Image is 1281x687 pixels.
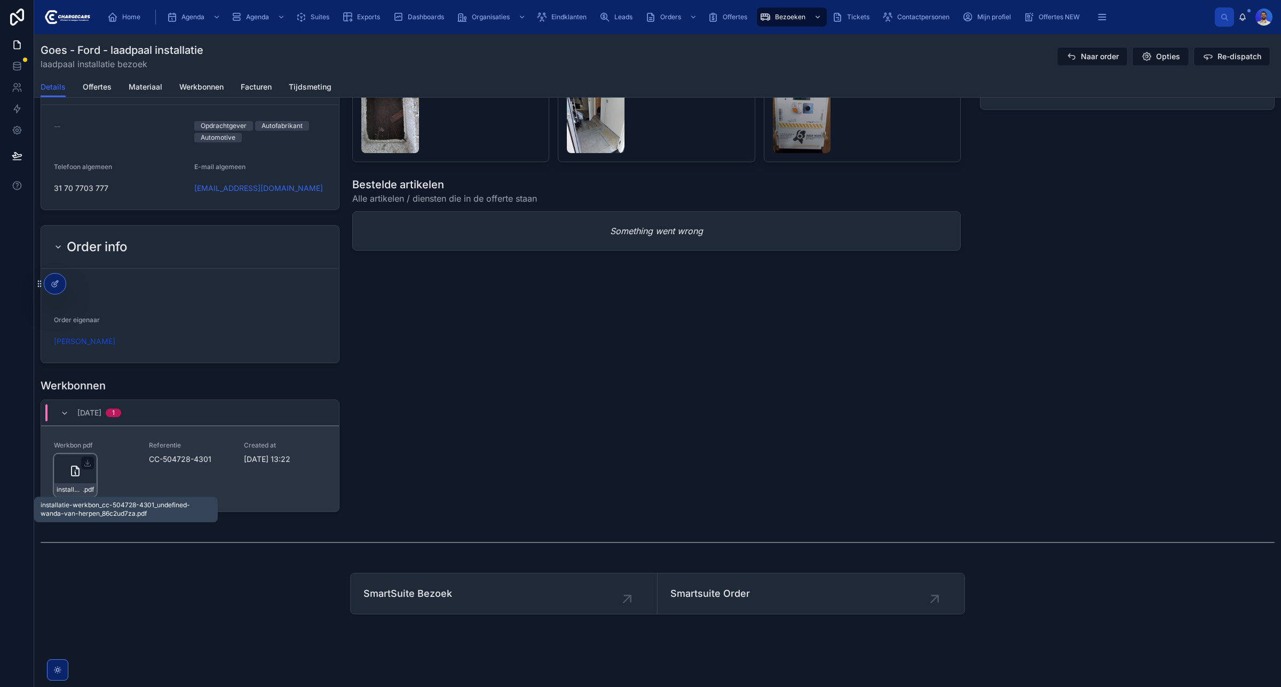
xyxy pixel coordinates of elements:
div: scrollable content [99,5,1215,29]
h2: Order info [67,238,128,255]
div: installatie-werkbon_cc-504728-4301_undefined-wanda-van-herpen_86c2ud7za.pdf [41,501,211,518]
span: Organisaties [472,13,510,21]
a: Agenda [228,7,290,27]
span: Re-dispatch [1217,51,1261,62]
div: 1 [112,409,115,417]
img: 17428182155144579588889037100753.jpg [361,76,419,153]
button: Re-dispatch [1193,47,1270,66]
span: Facturen [241,82,272,92]
span: [DATE] 13:22 [244,454,326,465]
span: Materiaal [129,82,162,92]
a: Offertes [83,77,112,99]
a: Tickets [829,7,877,27]
span: Bezoeken [775,13,805,21]
a: Contactpersonen [879,7,957,27]
div: Autofabrikant [262,121,303,131]
span: Offertes NEW [1039,13,1080,21]
span: Dashboards [408,13,444,21]
div: Opdrachtgever [201,121,247,131]
a: Eindklanten [533,7,594,27]
span: .pdf [83,485,94,494]
div: Automotive [201,133,235,142]
span: Home [122,13,140,21]
span: Contactpersonen [897,13,950,21]
span: Offertes [83,82,112,92]
span: Details [41,82,66,92]
a: Organisaties [454,7,531,27]
span: Smartsuite Order [670,586,750,601]
span: 31 70 7703 777 [54,183,186,194]
span: Exports [357,13,380,21]
span: [DATE] [77,408,101,418]
span: Agenda [246,13,269,21]
h1: Bestelde artikelen [352,177,537,192]
a: Offertes [705,7,755,27]
a: Details [41,77,66,98]
a: Tijdsmeting [289,77,331,99]
button: Naar order [1057,47,1128,66]
a: Orders [642,7,702,27]
img: 298a2811-7a44-4d40-a6ba-d78bd064b057-van-Herpen.jpg [773,76,831,153]
a: Leads [596,7,640,27]
span: Tickets [847,13,869,21]
span: Tijdsmeting [289,82,331,92]
span: Leads [614,13,632,21]
a: Suites [292,7,337,27]
span: Opties [1156,51,1180,62]
a: Materiaal [129,77,162,99]
span: Alle artikelen / diensten die in de offerte staan [352,192,537,205]
span: Naar order [1081,51,1119,62]
span: Mijn profiel [977,13,1011,21]
h1: Werkbonnen [41,378,106,393]
a: Home [104,7,148,27]
a: Facturen [241,77,272,99]
span: Telefoon algemeen [54,163,112,171]
a: Smartsuite Order [658,573,964,614]
a: Mijn profiel [959,7,1018,27]
img: App logo [43,9,90,26]
img: 17428181665677314139817401993262.jpg [567,76,624,153]
a: Werkbonnen [179,77,224,99]
span: Referentie [149,441,231,450]
a: SmartSuite Bezoek [351,573,658,614]
em: Something went wrong [610,225,703,237]
span: E-mail algemeen [194,163,246,171]
span: Eindklanten [551,13,587,21]
h1: Goes - Ford - laadpaal installatie [41,43,203,58]
a: Bezoeken [757,7,827,27]
span: Orders [660,13,681,21]
span: CC-504728-4301 [149,454,231,465]
a: Offertes NEW [1021,7,1087,27]
span: Agenda [181,13,204,21]
button: Opties [1132,47,1189,66]
span: Offertes [723,13,747,21]
a: [EMAIL_ADDRESS][DOMAIN_NAME] [194,183,323,194]
span: Order eigenaar [54,316,100,324]
span: Suites [311,13,329,21]
a: Agenda [163,7,226,27]
span: installatie-werkbon_cc-504728-4301_undefined-wanda-van-herpen_86c2ud7za [57,485,83,494]
a: [PERSON_NAME] [54,336,115,347]
span: -- [54,121,60,132]
a: Exports [339,7,388,27]
a: Dashboards [390,7,452,27]
span: SmartSuite Bezoek [363,586,452,601]
span: Werkbonnen [179,82,224,92]
span: Werkbon pdf [54,441,136,450]
span: laadpaal installatie bezoek [41,58,203,70]
span: Created at [244,441,326,450]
